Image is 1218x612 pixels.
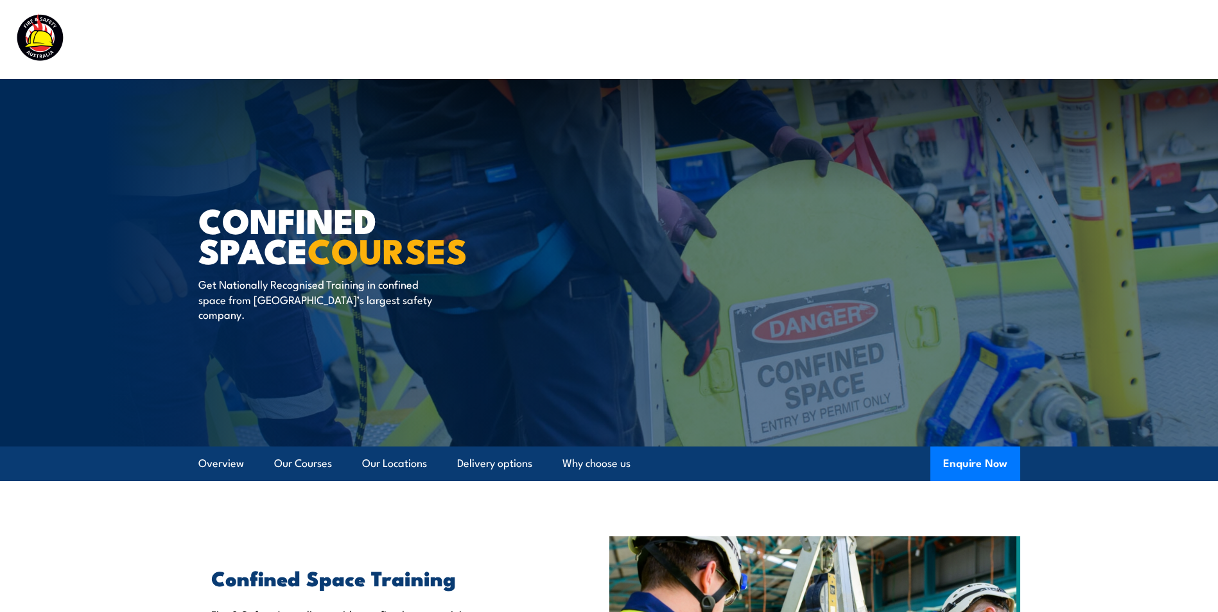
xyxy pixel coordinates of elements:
[198,446,244,480] a: Overview
[211,568,550,586] h2: Confined Space Training
[703,22,856,56] a: Emergency Response Services
[1016,22,1089,56] a: Learner Portal
[521,22,561,56] a: Courses
[1117,22,1158,56] a: Contact
[198,205,516,264] h1: Confined Space
[884,22,932,56] a: About Us
[308,223,467,276] strong: COURSES
[589,22,675,56] a: Course Calendar
[562,446,631,480] a: Why choose us
[930,446,1020,481] button: Enquire Now
[362,446,427,480] a: Our Locations
[960,22,988,56] a: News
[198,276,433,321] p: Get Nationally Recognised Training in confined space from [GEOGRAPHIC_DATA]’s largest safety comp...
[274,446,332,480] a: Our Courses
[457,446,532,480] a: Delivery options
